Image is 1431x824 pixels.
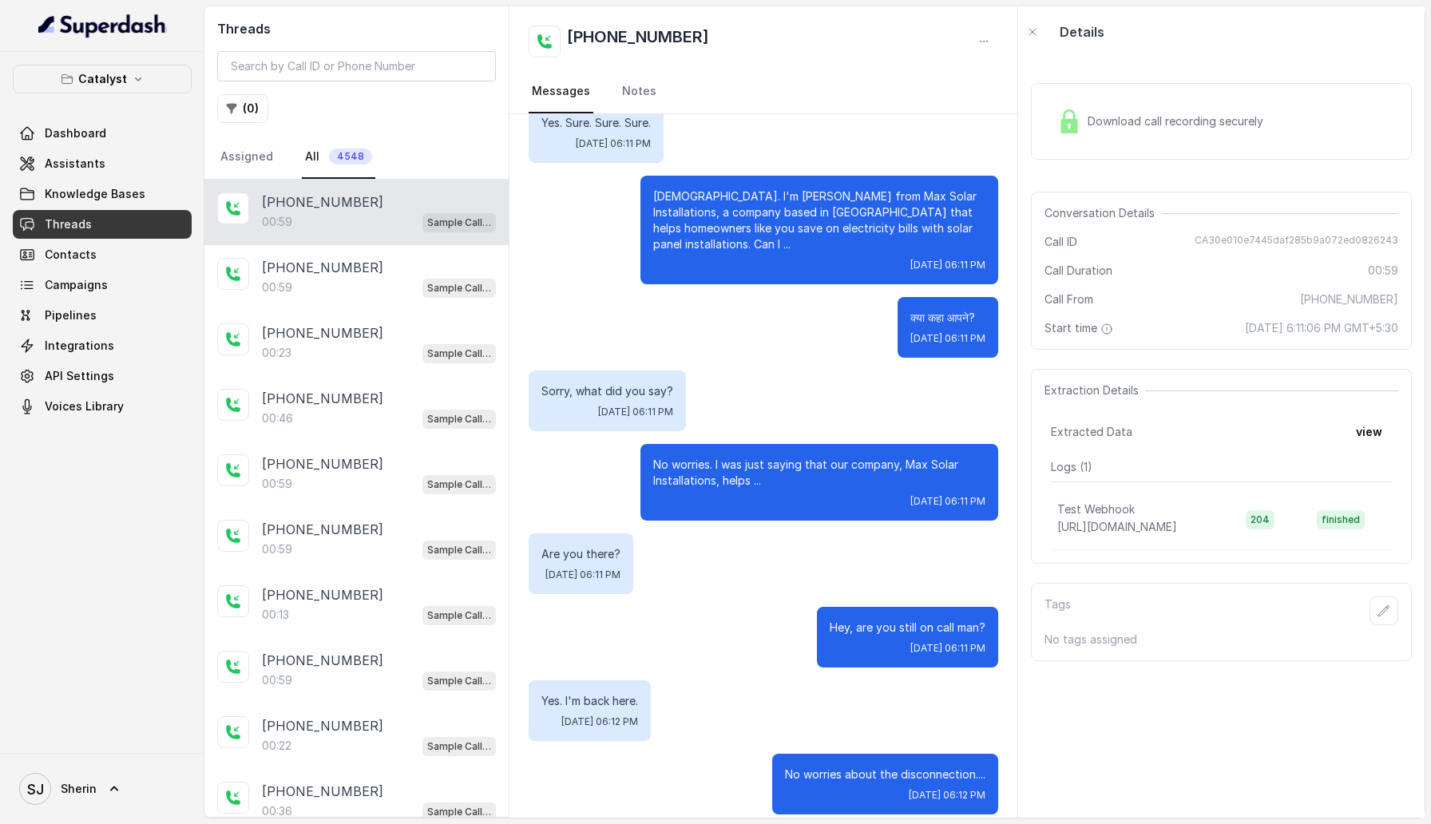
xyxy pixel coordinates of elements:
span: Call From [1045,291,1093,307]
img: Lock Icon [1057,109,1081,133]
span: [DATE] 06:11 PM [545,568,620,581]
span: Campaigns [45,277,108,293]
p: Yes. I'm back here. [541,693,638,709]
p: [PHONE_NUMBER] [262,192,383,212]
input: Search by Call ID or Phone Number [217,51,496,81]
span: Integrations [45,338,114,354]
span: [DATE] 06:11 PM [910,495,985,508]
h2: [PHONE_NUMBER] [567,26,709,57]
p: Sample Call Assistant [427,411,491,427]
a: Pipelines [13,301,192,330]
a: Contacts [13,240,192,269]
p: Sample Call Assistant [427,739,491,755]
span: 00:59 [1368,263,1398,279]
button: view [1346,418,1392,446]
p: 00:13 [262,607,289,623]
p: [PHONE_NUMBER] [262,323,383,343]
span: [DATE] 06:12 PM [909,789,985,802]
p: क्या कहा आपने? [910,310,985,326]
p: Sample Call Assistant [427,215,491,231]
button: Catalyst [13,65,192,93]
span: Knowledge Bases [45,186,145,202]
span: Start time [1045,320,1116,336]
p: Sample Call Assistant [427,280,491,296]
p: 00:46 [262,410,293,426]
span: [DATE] 06:11 PM [910,642,985,655]
a: All4548 [302,136,375,179]
p: Details [1060,22,1104,42]
p: 00:59 [262,476,292,492]
span: [DATE] 06:11 PM [910,259,985,271]
span: [DATE] 06:12 PM [561,715,638,728]
p: [PHONE_NUMBER] [262,258,383,277]
p: 00:59 [262,541,292,557]
span: Conversation Details [1045,205,1161,221]
p: 00:36 [262,803,292,819]
span: 204 [1246,510,1274,529]
p: 00:59 [262,672,292,688]
p: No tags assigned [1045,632,1398,648]
span: Download call recording securely [1088,113,1270,129]
p: [PHONE_NUMBER] [262,585,383,604]
a: Voices Library [13,392,192,421]
a: Assistants [13,149,192,178]
p: 00:22 [262,738,291,754]
span: Sherin [61,781,97,797]
span: Dashboard [45,125,106,141]
span: Extracted Data [1051,424,1132,440]
text: SJ [27,781,44,798]
span: Extraction Details [1045,382,1145,398]
nav: Tabs [217,136,496,179]
p: Sample Call Assistant [427,477,491,493]
p: Are you there? [541,546,620,562]
p: Sample Call Assistant [427,804,491,820]
span: CA30e010e7445daf285b9a072ed0826243 [1195,234,1398,250]
span: Call Duration [1045,263,1112,279]
p: Yes. Sure. Sure. Sure. [541,115,651,131]
p: Test Webhook [1057,501,1135,517]
p: [PHONE_NUMBER] [262,520,383,539]
span: [DATE] 6:11:06 PM GMT+5:30 [1245,320,1398,336]
p: [PHONE_NUMBER] [262,782,383,801]
a: Knowledge Bases [13,180,192,208]
a: Dashboard [13,119,192,148]
a: Campaigns [13,271,192,299]
p: [PHONE_NUMBER] [262,454,383,473]
span: [URL][DOMAIN_NAME] [1057,520,1177,533]
p: No worries about the disconnection.... [785,767,985,782]
a: Integrations [13,331,192,360]
p: Sample Call Assistant [427,542,491,558]
p: Hey, are you still on call man? [830,620,985,636]
p: Sample Call Assistant [427,346,491,362]
p: [PHONE_NUMBER] [262,389,383,408]
a: API Settings [13,362,192,390]
span: Pipelines [45,307,97,323]
nav: Tabs [529,70,998,113]
h2: Threads [217,19,496,38]
span: Call ID [1045,234,1077,250]
p: 00:23 [262,345,291,361]
span: Contacts [45,247,97,263]
p: 00:59 [262,279,292,295]
span: [PHONE_NUMBER] [1300,291,1398,307]
span: Assistants [45,156,105,172]
a: Notes [619,70,660,113]
p: [DEMOGRAPHIC_DATA]. I'm [PERSON_NAME] from Max Solar Installations, a company based in [GEOGRAPHI... [653,188,985,252]
span: 4548 [329,149,372,164]
p: [PHONE_NUMBER] [262,651,383,670]
span: [DATE] 06:11 PM [576,137,651,150]
a: Sherin [13,767,192,811]
span: [DATE] 06:11 PM [598,406,673,418]
p: Sorry, what did you say? [541,383,673,399]
p: Tags [1045,596,1071,625]
p: Sample Call Assistant [427,608,491,624]
a: Messages [529,70,593,113]
p: 00:59 [262,214,292,230]
p: Sample Call Assistant [427,673,491,689]
span: finished [1317,510,1365,529]
img: light.svg [38,13,167,38]
p: No worries. I was just saying that our company, Max Solar Installations, helps ... [653,457,985,489]
span: API Settings [45,368,114,384]
p: Logs ( 1 ) [1051,459,1392,475]
p: Catalyst [78,69,127,89]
